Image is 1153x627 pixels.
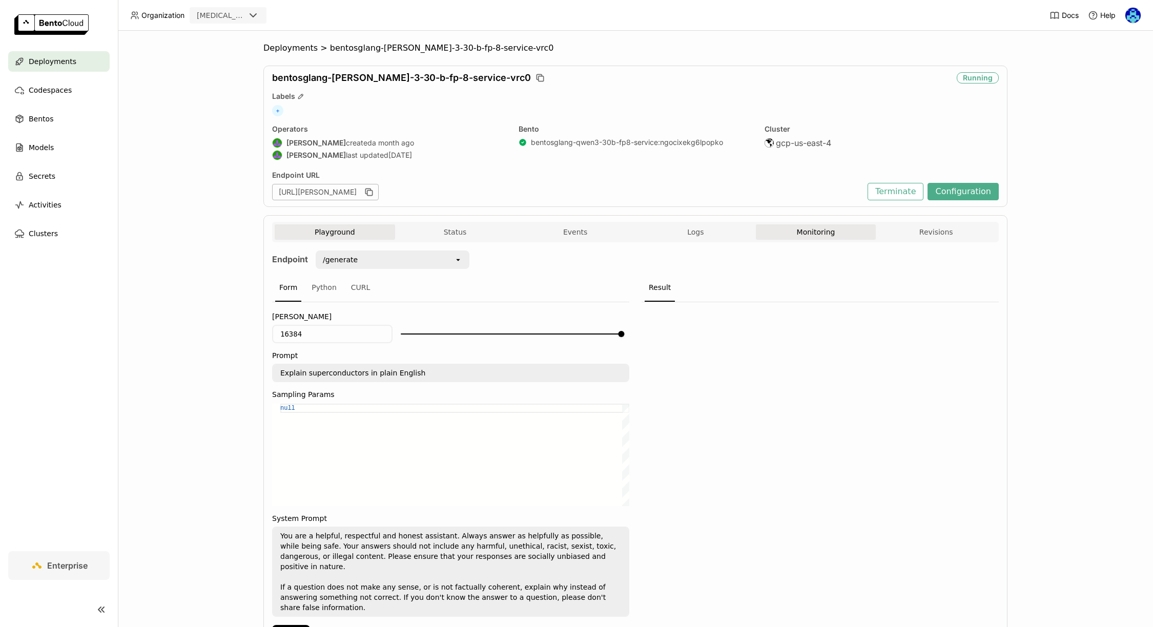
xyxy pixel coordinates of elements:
[272,351,629,360] label: Prompt
[1062,11,1079,20] span: Docs
[8,223,110,244] a: Clusters
[29,199,61,211] span: Activities
[372,138,414,148] span: a month ago
[359,255,360,265] input: Selected /generate.
[29,84,72,96] span: Codespaces
[272,390,629,399] label: Sampling Params
[8,166,110,186] a: Secrets
[272,184,379,200] div: [URL][PERSON_NAME]
[454,256,462,264] svg: open
[272,171,862,180] div: Endpoint URL
[273,365,628,381] textarea: Explain superconductors in plain English
[323,255,358,265] div: /generate
[765,124,999,134] div: Cluster
[280,405,295,412] span: null
[687,227,704,237] span: Logs
[272,105,283,116] span: +
[263,43,318,53] span: Deployments
[531,138,723,147] a: bentosglang-qwen3-30b-fp8-service:ngocixekg6lpopko
[29,141,54,154] span: Models
[275,274,301,302] div: Form
[29,170,55,182] span: Secrets
[47,560,88,571] span: Enterprise
[286,138,346,148] strong: [PERSON_NAME]
[273,151,282,160] img: Shenyang Zhao
[8,195,110,215] a: Activities
[395,224,516,240] button: Status
[8,80,110,100] a: Codespaces
[246,11,247,21] input: Selected revia.
[272,92,999,101] div: Labels
[29,227,58,240] span: Clusters
[141,11,184,20] span: Organization
[286,151,346,160] strong: [PERSON_NAME]
[273,528,628,616] textarea: You are a helpful, respectful and honest assistant. Always answer as helpfully as possible, while...
[307,274,341,302] div: Python
[347,274,375,302] div: CURL
[29,55,76,68] span: Deployments
[263,43,1007,53] nav: Breadcrumbs navigation
[515,224,635,240] button: Events
[756,224,876,240] button: Monitoring
[272,150,506,160] div: last updated
[645,274,675,302] div: Result
[8,551,110,580] a: Enterprise
[272,124,506,134] div: Operators
[876,224,996,240] button: Revisions
[275,224,395,240] button: Playground
[272,138,506,148] div: created
[1100,11,1116,20] span: Help
[272,312,629,321] label: [PERSON_NAME]
[272,254,308,264] strong: Endpoint
[197,10,245,20] div: [MEDICAL_DATA]
[957,72,999,83] div: Running
[519,124,753,134] div: Bento
[8,51,110,72] a: Deployments
[868,183,923,200] button: Terminate
[1049,10,1079,20] a: Docs
[776,138,831,148] span: gcp-us-east-4
[29,113,53,125] span: Bentos
[272,72,531,83] span: bentosglang-[PERSON_NAME]-3-30-b-fp-8-service-vrc0
[1088,10,1116,20] div: Help
[273,138,282,148] img: Shenyang Zhao
[8,137,110,158] a: Models
[14,14,89,35] img: logo
[330,43,554,53] span: bentosglang-[PERSON_NAME]-3-30-b-fp-8-service-vrc0
[8,109,110,129] a: Bentos
[1125,8,1141,23] img: Shaun Wei
[388,151,412,160] span: [DATE]
[318,43,330,53] span: >
[928,183,999,200] button: Configuration
[272,514,629,522] label: System Prompt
